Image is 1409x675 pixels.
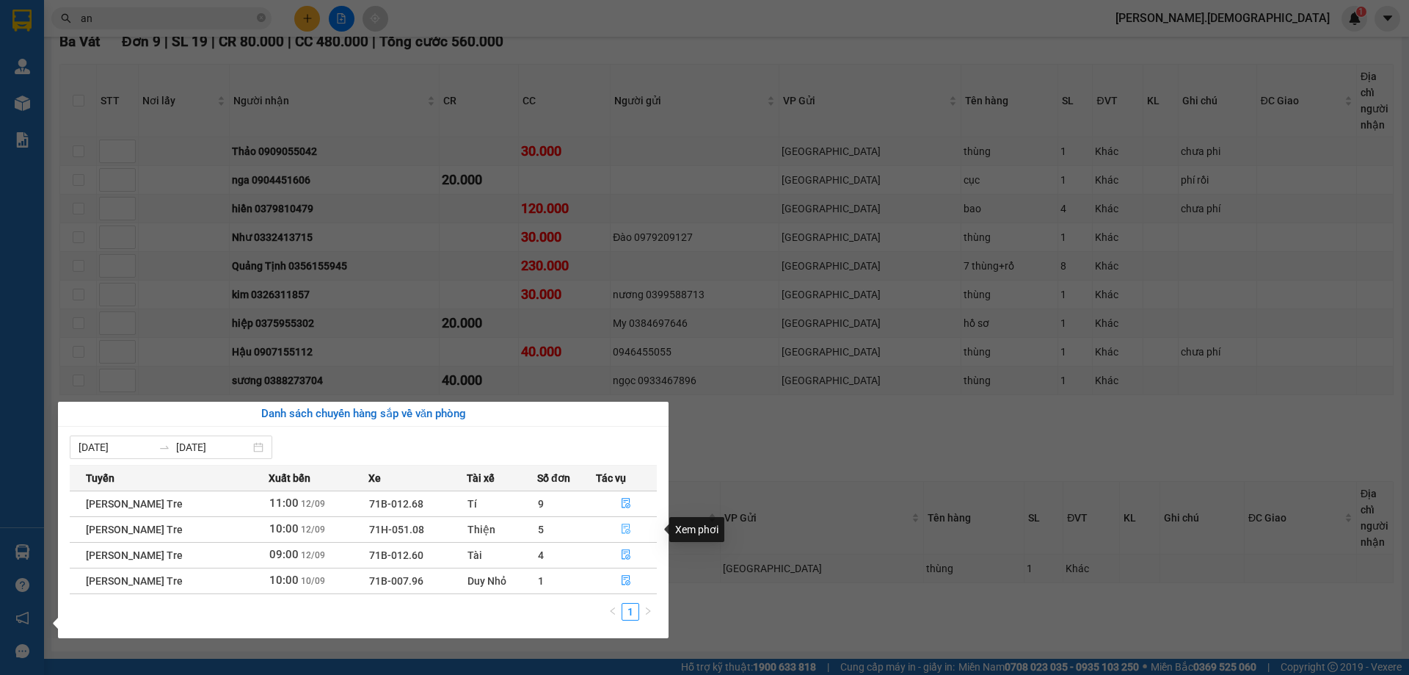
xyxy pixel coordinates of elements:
[369,575,423,587] span: 71B-007.96
[622,604,638,620] a: 1
[86,498,183,510] span: [PERSON_NAME] Tre
[621,549,631,561] span: file-done
[597,569,657,593] button: file-done
[369,549,423,561] span: 71B-012.60
[538,524,544,535] span: 5
[301,550,325,560] span: 12/09
[597,544,657,567] button: file-done
[369,524,424,535] span: 71H-051.08
[86,470,114,486] span: Tuyến
[639,603,657,621] li: Next Page
[467,573,536,589] div: Duy Nhỏ
[467,521,536,538] div: Thiện
[159,441,170,453] span: to
[269,522,299,535] span: 10:00
[368,470,381,486] span: Xe
[639,603,657,621] button: right
[644,607,652,616] span: right
[597,492,657,516] button: file-done
[621,524,631,535] span: file-done
[79,439,153,455] input: Từ ngày
[537,470,570,486] span: Số đơn
[269,497,299,510] span: 11:00
[596,470,626,486] span: Tác vụ
[467,496,536,512] div: Tí
[621,498,631,510] span: file-done
[538,549,544,561] span: 4
[301,576,325,586] span: 10/09
[176,439,250,455] input: Đến ngày
[269,470,310,486] span: Xuất bến
[301,524,325,535] span: 12/09
[538,498,544,510] span: 9
[159,441,170,453] span: swap-right
[669,517,724,542] div: Xem phơi
[369,498,423,510] span: 71B-012.68
[621,575,631,587] span: file-done
[467,470,495,486] span: Tài xế
[608,607,617,616] span: left
[597,518,657,541] button: file-done
[86,524,183,535] span: [PERSON_NAME] Tre
[70,405,657,423] div: Danh sách chuyến hàng sắp về văn phòng
[467,547,536,563] div: Tài
[622,603,639,621] li: 1
[86,575,183,587] span: [PERSON_NAME] Tre
[301,499,325,509] span: 12/09
[604,603,622,621] button: left
[538,575,544,587] span: 1
[86,549,183,561] span: [PERSON_NAME] Tre
[269,574,299,587] span: 10:00
[269,548,299,561] span: 09:00
[604,603,622,621] li: Previous Page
